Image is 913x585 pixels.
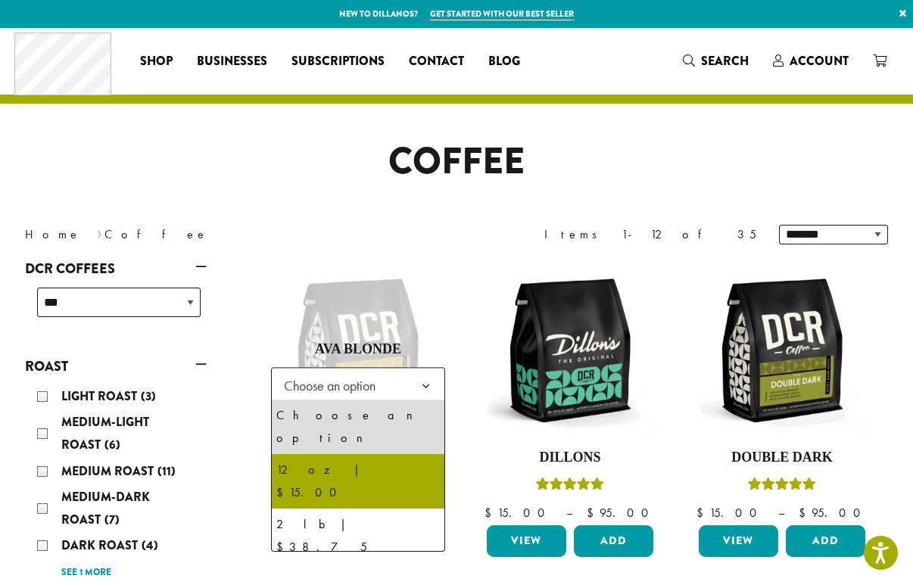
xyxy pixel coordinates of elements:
span: Medium Roast [61,462,157,480]
span: (3) [141,387,156,405]
div: DCR Coffees [25,282,207,335]
a: DillonsRated 5.00 out of 5 [483,263,657,519]
h4: Dillons [483,450,657,466]
div: 12 oz | $15.00 [276,459,440,504]
bdi: 95.00 [587,505,656,521]
a: Get started with our best seller [430,8,574,20]
h1: Coffee [14,140,899,184]
span: (6) [104,436,120,453]
a: See 1 more [61,565,111,580]
span: $ [696,505,709,521]
span: Light Roast [61,387,141,405]
li: Choose an option [272,400,444,454]
span: › [97,220,102,244]
nav: Breadcrumb [25,226,434,244]
h4: Ava Blonde [271,341,445,358]
a: View [487,525,566,557]
span: Account [790,52,849,70]
span: – [566,505,572,521]
span: $ [587,505,600,521]
span: Businesses [197,52,267,71]
span: Medium-Dark Roast [61,488,150,528]
img: DCR-12oz-Dillons-Stock-scaled.png [483,263,657,437]
span: Choose an option [271,367,445,404]
img: DCR-12oz-Double-Dark-Stock-scaled.png [695,263,869,437]
span: – [778,505,784,521]
span: Dark Roast [61,537,142,554]
a: Home [25,226,81,242]
a: DCR Coffees [25,256,207,282]
span: Choose an option [278,371,391,400]
span: Search [701,52,749,70]
button: Add [786,525,865,557]
span: (7) [104,511,120,528]
span: (11) [157,462,176,480]
a: Rated 5.00 out of 5 [271,263,445,569]
div: Rated 4.50 out of 5 [748,475,816,498]
div: Items 1-12 of 35 [544,226,756,244]
span: Blog [488,52,520,71]
span: Medium-Light Roast [61,413,149,453]
span: Contact [409,52,464,71]
button: Add [574,525,653,557]
h4: Double Dark [695,450,869,466]
a: Search [671,48,761,73]
a: View [699,525,778,557]
a: Double DarkRated 4.50 out of 5 [695,263,869,519]
bdi: 95.00 [799,505,868,521]
div: Rated 5.00 out of 5 [536,475,604,498]
span: Shop [140,52,173,71]
a: Roast [25,353,207,379]
a: Shop [128,49,185,73]
span: $ [799,505,812,521]
bdi: 15.00 [696,505,764,521]
div: 2 lb | $38.75 [276,513,440,559]
span: Subscriptions [291,52,385,71]
span: $ [485,505,497,521]
span: (4) [142,537,158,554]
bdi: 15.00 [485,505,552,521]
